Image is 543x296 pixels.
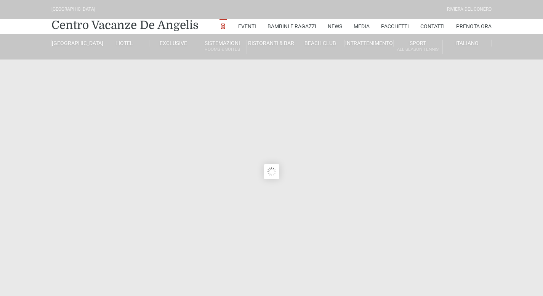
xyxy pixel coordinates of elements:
a: Contatti [420,19,445,34]
a: Exclusive [149,40,198,47]
a: Eventi [238,19,256,34]
a: Pacchetti [381,19,409,34]
span: Italiano [455,40,479,46]
a: SistemazioniRooms & Suites [198,40,247,54]
a: Media [354,19,370,34]
small: All Season Tennis [394,46,442,53]
div: [GEOGRAPHIC_DATA] [51,6,95,13]
a: Ristoranti & Bar [247,40,296,47]
a: Prenota Ora [456,19,492,34]
small: Rooms & Suites [198,46,247,53]
a: [GEOGRAPHIC_DATA] [51,40,100,47]
a: Italiano [443,40,492,47]
a: SportAll Season Tennis [394,40,442,54]
a: Bambini e Ragazzi [267,19,316,34]
a: Hotel [100,40,149,47]
a: News [328,19,342,34]
a: Intrattenimento [345,40,394,47]
a: Beach Club [296,40,345,47]
div: Riviera Del Conero [447,6,492,13]
a: Centro Vacanze De Angelis [51,18,199,33]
